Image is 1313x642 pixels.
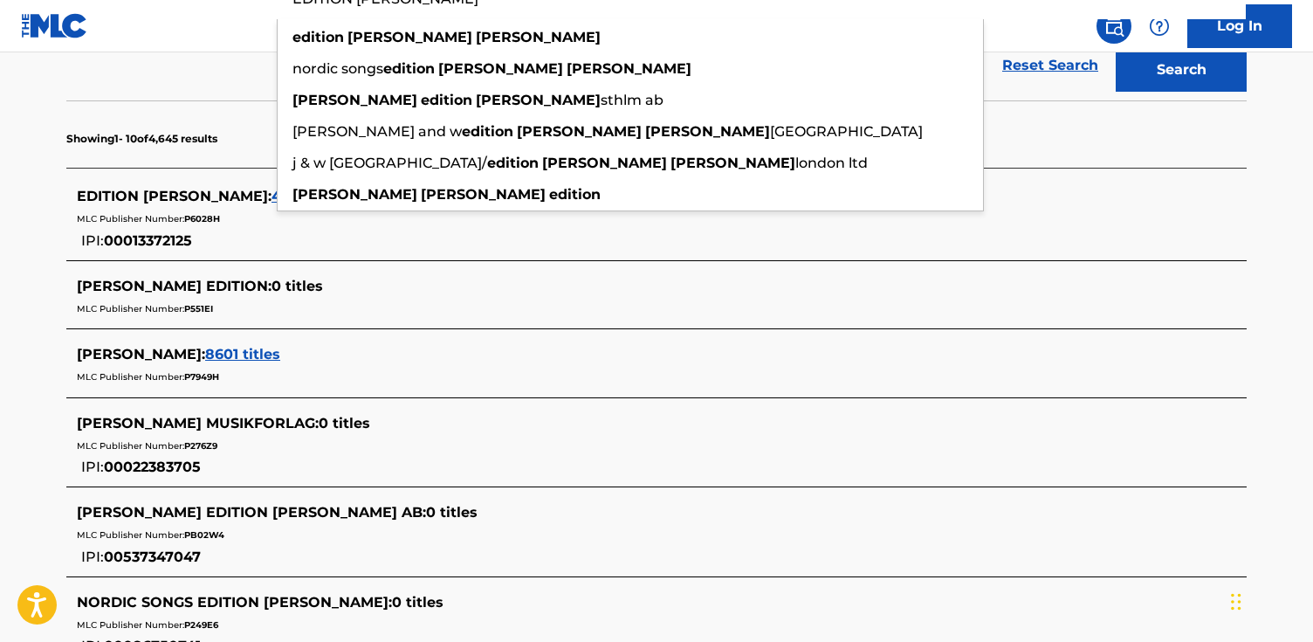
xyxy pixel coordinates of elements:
span: IPI: [81,459,104,475]
span: 4581 titles [272,188,347,204]
span: MLC Publisher Number: [77,303,184,314]
strong: [PERSON_NAME] [347,29,472,45]
span: PB02W4 [184,529,224,541]
span: P276Z9 [184,440,217,452]
strong: [PERSON_NAME] [542,155,667,171]
span: EDITION [PERSON_NAME] : [77,188,272,204]
a: Reset Search [993,46,1107,85]
span: 8601 titles [205,346,280,362]
strong: [PERSON_NAME] [476,29,601,45]
span: [PERSON_NAME] EDITION : [77,278,272,294]
strong: [PERSON_NAME] [292,92,417,108]
span: 0 titles [392,594,443,611]
strong: edition [487,155,539,171]
img: help [1149,16,1170,37]
strong: edition [549,186,601,203]
span: IPI: [81,549,104,565]
strong: [PERSON_NAME] [476,92,601,108]
span: 0 titles [426,504,478,521]
strong: [PERSON_NAME] [292,186,417,203]
p: Showing 1 - 10 of 4,645 results [66,131,217,147]
strong: [PERSON_NAME] [567,60,691,77]
iframe: Chat Widget [1226,558,1313,642]
strong: edition [421,92,472,108]
a: Public Search [1096,9,1131,44]
span: sthlm ab [601,92,663,108]
span: london ltd [795,155,868,171]
span: MLC Publisher Number: [77,440,184,452]
div: Drag [1231,576,1241,628]
span: MLC Publisher Number: [77,371,184,383]
span: P249E6 [184,619,218,631]
span: IPI: [81,232,104,249]
span: [PERSON_NAME] and w [292,123,462,140]
img: search [1103,16,1124,37]
span: 0 titles [319,415,370,431]
span: P6028H [184,213,220,224]
strong: [PERSON_NAME] [670,155,795,171]
span: [PERSON_NAME] EDITION [PERSON_NAME] AB : [77,504,426,521]
span: 00013372125 [104,232,192,249]
button: Search [1116,48,1247,92]
strong: edition [292,29,344,45]
a: Log In [1187,4,1292,48]
span: NORDIC SONGS EDITION [PERSON_NAME] : [77,594,392,611]
span: MLC Publisher Number: [77,619,184,631]
strong: edition [383,60,435,77]
img: MLC Logo [21,13,88,38]
span: MLC Publisher Number: [77,529,184,541]
strong: [PERSON_NAME] [645,123,770,140]
span: P551EI [184,303,213,314]
span: [GEOGRAPHIC_DATA] [770,123,923,140]
strong: edition [462,123,513,140]
span: 00537347047 [104,549,201,565]
span: 0 titles [272,278,323,294]
span: [PERSON_NAME] : [77,346,205,362]
span: MLC Publisher Number: [77,213,184,224]
strong: [PERSON_NAME] [421,186,546,203]
span: j & w [GEOGRAPHIC_DATA]/ [292,155,487,171]
span: P7949H [184,371,219,383]
div: Help [1142,9,1177,44]
span: [PERSON_NAME] MUSIKFORLAG : [77,415,319,431]
strong: [PERSON_NAME] [438,60,563,77]
span: nordic songs [292,60,383,77]
span: 00022383705 [104,459,201,475]
strong: [PERSON_NAME] [517,123,642,140]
